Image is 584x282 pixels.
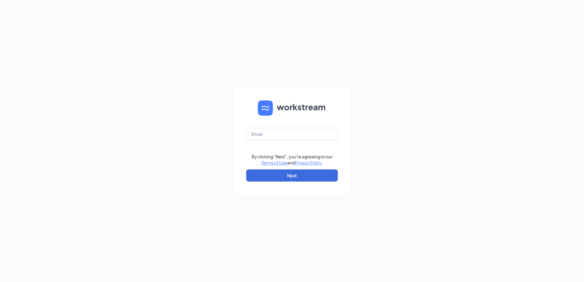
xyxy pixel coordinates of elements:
div: By clicking "Next", you're agreeing to our and . [252,154,333,166]
a: Privacy Policy [295,160,322,165]
a: Terms of Use [261,160,287,165]
img: WS logo and Workstream text [258,100,326,116]
button: Next [246,169,338,182]
input: Email [246,128,338,140]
